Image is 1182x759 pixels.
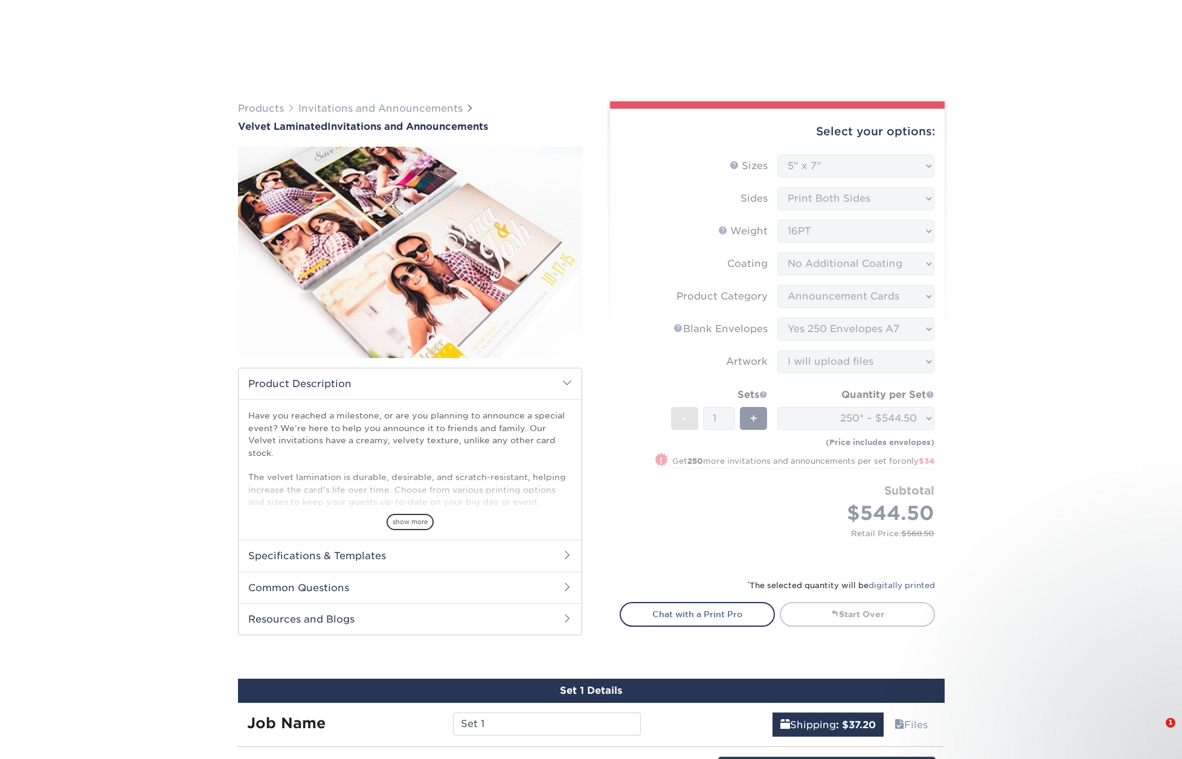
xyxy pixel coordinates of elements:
a: Chat with a Print Pro [620,602,775,626]
input: Enter a job name [453,713,641,735]
a: Products [238,103,284,114]
h2: Product Description [239,368,582,399]
h1: Invitations and Announcements [238,121,582,132]
strong: Job Name [247,714,326,732]
span: Velvet Laminated [238,121,327,132]
span: shipping [780,719,790,731]
a: Shipping: $37.20 [772,713,884,737]
small: The selected quantity will be [747,581,935,590]
a: Start Over [780,602,935,626]
p: Have you reached a milestone, or are you planning to announce a special event? We’re here to help... [248,409,572,545]
span: files [895,719,904,731]
img: Velvet Laminated 01 [238,133,582,371]
h2: Common Questions [239,572,582,603]
h2: Resources and Blogs [239,603,582,635]
iframe: Intercom live chat [1141,718,1170,747]
b: : $37.20 [836,719,876,731]
span: show more [387,514,434,530]
div: Select your options: [620,109,935,155]
a: Files [887,713,936,737]
a: digitally printed [869,581,935,590]
div: Set 1 Details [238,679,945,703]
span: 1 [1166,718,1175,728]
a: Invitations and Announcements [298,103,463,114]
a: Velvet LaminatedInvitations and Announcements [238,121,582,132]
h2: Specifications & Templates [239,540,582,571]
